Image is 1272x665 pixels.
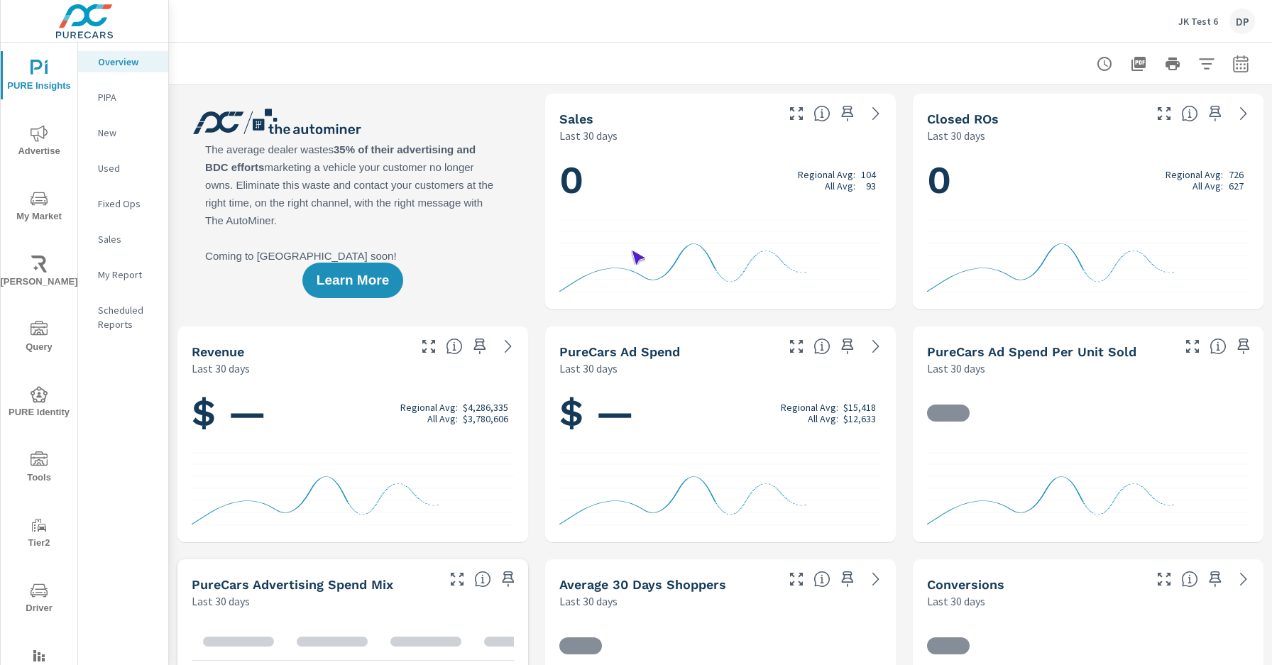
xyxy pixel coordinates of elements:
[825,180,855,192] p: All Avg:
[78,122,168,143] div: New
[446,338,463,355] span: Total sales revenue over the selected date range. [Source: This data is sourced from the dealer’s...
[463,402,508,413] p: $4,286,335
[1158,50,1187,78] button: Print Report
[559,593,618,610] p: Last 30 days
[808,413,838,424] p: All Avg:
[1204,102,1227,125] span: Save this to your personalized report
[192,344,244,359] h5: Revenue
[927,593,985,610] p: Last 30 days
[1227,50,1255,78] button: Select Date Range
[5,190,73,225] span: My Market
[861,169,876,180] p: 104
[836,335,859,358] span: Save this to your personalized report
[1181,571,1198,588] span: The number of dealer-specified goals completed by a visitor. [Source: This data is provided by th...
[813,571,830,588] span: A rolling 30 day total of daily Shoppers on the dealership website, averaged over the selected da...
[1181,335,1204,358] button: Make Fullscreen
[497,335,520,358] a: See more details in report
[843,413,876,424] p: $12,633
[78,264,168,285] div: My Report
[98,197,157,211] p: Fixed Ops
[1192,50,1221,78] button: Apply Filters
[192,389,514,437] h1: $ —
[98,55,157,69] p: Overview
[927,127,985,144] p: Last 30 days
[463,413,508,424] p: $3,780,606
[865,102,887,125] a: See more details in report
[813,105,830,122] span: Number of vehicles sold by the dealership over the selected date range. [Source: This data is sou...
[78,299,168,335] div: Scheduled Reports
[836,568,859,590] span: Save this to your personalized report
[1229,9,1255,34] div: DP
[813,338,830,355] span: Total cost of media for all PureCars channels for the selected dealership group over the selected...
[1232,102,1255,125] a: See more details in report
[5,517,73,551] span: Tier2
[78,193,168,214] div: Fixed Ops
[98,232,157,246] p: Sales
[927,360,985,377] p: Last 30 days
[446,568,468,590] button: Make Fullscreen
[5,582,73,617] span: Driver
[302,263,403,298] button: Learn More
[1232,335,1255,358] span: Save this to your personalized report
[417,335,440,358] button: Make Fullscreen
[1210,338,1227,355] span: Average cost of advertising per each vehicle sold at the dealer over the selected date range. The...
[5,451,73,486] span: Tools
[98,90,157,104] p: PIPA
[1124,50,1153,78] button: "Export Report to PDF"
[836,102,859,125] span: Save this to your personalized report
[5,255,73,290] span: [PERSON_NAME]
[865,335,887,358] a: See more details in report
[798,169,855,180] p: Regional Avg:
[1181,105,1198,122] span: Number of Repair Orders Closed by the selected dealership group over the selected time range. [So...
[785,335,808,358] button: Make Fullscreen
[192,593,250,610] p: Last 30 days
[1204,568,1227,590] span: Save this to your personalized report
[78,229,168,250] div: Sales
[927,111,999,126] h5: Closed ROs
[559,577,726,592] h5: Average 30 Days Shoppers
[1229,180,1244,192] p: 627
[474,571,491,588] span: This table looks at how you compare to the amount of budget you spend per channel as opposed to y...
[5,125,73,160] span: Advertise
[866,180,876,192] p: 93
[1229,169,1244,180] p: 726
[927,156,1249,204] h1: 0
[98,268,157,282] p: My Report
[5,321,73,356] span: Query
[468,335,491,358] span: Save this to your personalized report
[559,156,882,204] h1: 0
[98,126,157,140] p: New
[843,402,876,413] p: $15,418
[927,577,1004,592] h5: Conversions
[317,274,389,287] span: Learn More
[78,87,168,108] div: PIPA
[785,568,808,590] button: Make Fullscreen
[5,60,73,94] span: PURE Insights
[98,161,157,175] p: Used
[1166,169,1223,180] p: Regional Avg:
[781,402,838,413] p: Regional Avg:
[1192,180,1223,192] p: All Avg:
[78,51,168,72] div: Overview
[400,402,458,413] p: Regional Avg:
[559,360,618,377] p: Last 30 days
[427,413,458,424] p: All Avg:
[192,360,250,377] p: Last 30 days
[559,389,882,437] h1: $ —
[1153,568,1175,590] button: Make Fullscreen
[559,127,618,144] p: Last 30 days
[192,577,393,592] h5: PureCars Advertising Spend Mix
[865,568,887,590] a: See more details in report
[5,386,73,421] span: PURE Identity
[927,344,1136,359] h5: PureCars Ad Spend Per Unit Sold
[98,303,157,331] p: Scheduled Reports
[497,568,520,590] span: Save this to your personalized report
[78,158,168,179] div: Used
[785,102,808,125] button: Make Fullscreen
[1153,102,1175,125] button: Make Fullscreen
[559,111,593,126] h5: Sales
[1232,568,1255,590] a: See more details in report
[559,344,680,359] h5: PureCars Ad Spend
[1178,15,1218,28] p: JK Test 6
